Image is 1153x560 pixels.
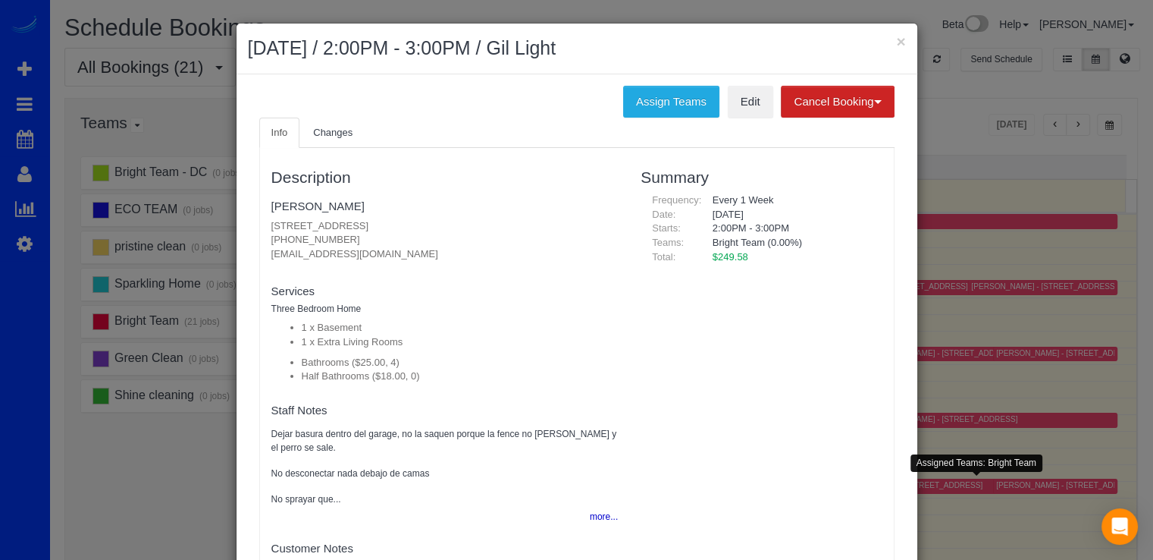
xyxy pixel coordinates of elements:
[271,428,619,506] pre: Dejar basura dentro del garage, no la saquen porque la fence no [PERSON_NAME] y el perro se sale....
[302,321,619,335] li: 1 x Basement
[701,208,882,222] div: [DATE]
[652,194,701,206] span: Frequency:
[313,127,352,138] span: Changes
[301,118,365,149] a: Changes
[302,356,619,370] li: Bathrooms ($25.00, 4)
[623,86,719,118] button: Assign Teams
[248,35,906,62] h2: [DATE] / 2:00PM - 3:00PM / Gil Light
[652,237,684,248] span: Teams:
[701,193,882,208] div: Every 1 Week
[652,222,681,234] span: Starts:
[271,219,619,262] p: [STREET_ADDRESS] [PHONE_NUMBER] [EMAIL_ADDRESS][DOMAIN_NAME]
[652,209,675,220] span: Date:
[910,455,1042,472] div: Assigned Teams: Bright Team
[1101,508,1138,545] div: Open Intercom Messenger
[701,222,882,236] div: 2:00PM - 3:00PM
[896,33,905,49] button: ×
[271,168,619,186] h3: Description
[641,168,882,186] h3: Summary
[713,251,748,263] span: $249.58
[271,543,619,555] h4: Customer Notes
[713,236,871,250] li: Bright Team (0.00%)
[728,86,773,118] a: Edit
[302,335,619,350] li: 1 x Extra Living Rooms
[271,285,619,298] h4: Services
[652,251,675,263] span: Total:
[302,370,619,384] li: Half Bathrooms ($18.00, 0)
[271,127,288,138] span: Info
[271,200,365,212] a: [PERSON_NAME]
[271,304,619,314] h5: Three Bedroom Home
[271,404,619,417] h4: Staff Notes
[259,118,300,149] a: Info
[581,506,618,528] button: more...
[781,86,894,118] button: Cancel Booking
